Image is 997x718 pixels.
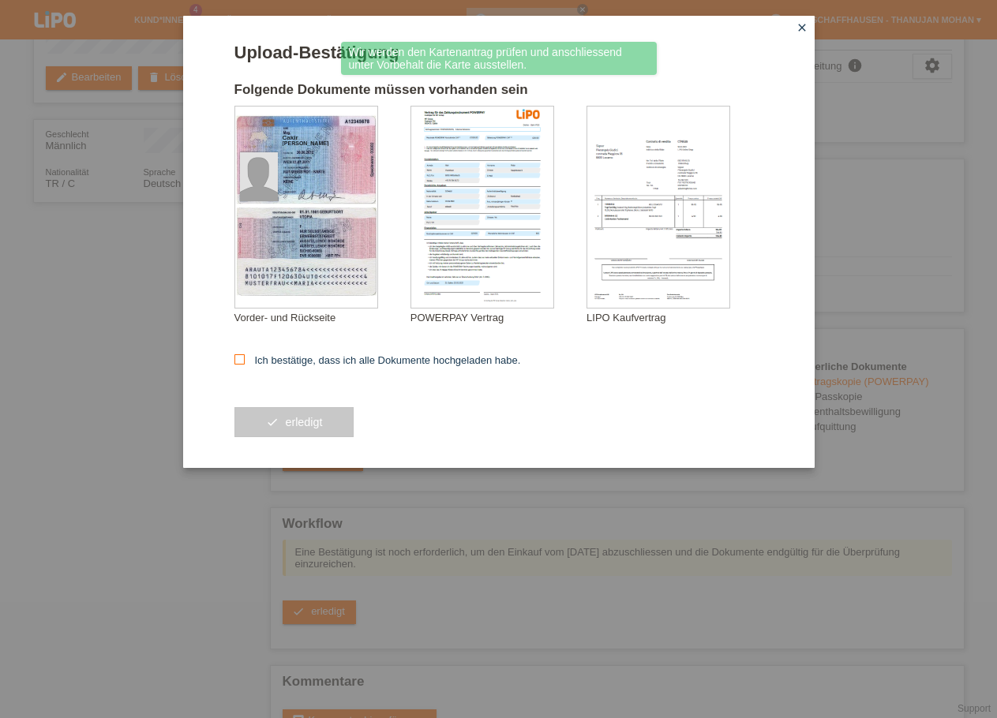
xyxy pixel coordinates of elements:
img: upload_document_confirmation_type_id_foreign_empty.png [235,107,377,308]
div: LIPO Kaufvertrag [587,312,763,323]
label: Ich bestätige, dass ich alle Dokumente hochgeladen habe. [234,354,521,366]
h2: Folgende Dokumente müssen vorhanden sein [234,82,763,106]
i: close [796,21,808,34]
img: 39073_print.png [516,109,540,119]
div: Cakir [283,134,362,141]
span: erledigt [285,416,322,428]
div: Wir werden den Kartenantrag prüfen und anschliessend unter Vorbehalt die Karte ausstellen. [341,42,657,75]
a: close [792,20,812,38]
img: foreign_id_photo_male.png [240,152,278,201]
img: upload_document_confirmation_type_receipt_generic.png [587,107,729,308]
div: [PERSON_NAME] [283,140,362,146]
img: upload_document_confirmation_type_contract_kkg_whitelabel.png [411,107,553,308]
div: POWERPAY Vertrag [410,312,587,323]
button: check erledigt [234,407,354,437]
div: Vorder- und Rückseite [234,312,410,323]
i: check [266,416,279,428]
